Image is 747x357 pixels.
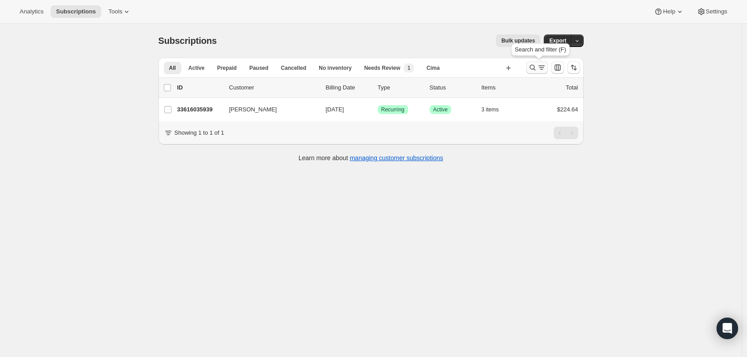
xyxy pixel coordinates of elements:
div: Items [482,83,526,92]
span: Analytics [20,8,43,15]
button: Export [544,34,572,47]
span: Settings [706,8,727,15]
p: 33616035939 [177,105,222,114]
div: Type [378,83,423,92]
p: Customer [229,83,319,92]
p: Learn more about [299,153,443,162]
div: IDCustomerBilling DateTypeStatusItemsTotal [177,83,578,92]
span: Needs Review [364,64,401,72]
button: Tools [103,5,137,18]
span: $224.64 [557,106,578,113]
p: Total [566,83,578,92]
span: Cancelled [281,64,307,72]
button: Settings [692,5,733,18]
span: Recurring [381,106,405,113]
button: Help [649,5,689,18]
button: Sort the results [568,61,580,74]
nav: Pagination [554,127,578,139]
span: [PERSON_NAME] [229,105,277,114]
button: Analytics [14,5,49,18]
span: Tools [108,8,122,15]
p: ID [177,83,222,92]
span: Subscriptions [56,8,96,15]
span: Bulk updates [501,37,535,44]
span: Active [188,64,205,72]
div: 33616035939[PERSON_NAME][DATE]SuccessRecurringSuccessActive3 items$224.64 [177,103,578,116]
button: Bulk updates [496,34,540,47]
span: [DATE] [326,106,344,113]
button: [PERSON_NAME] [224,102,313,117]
span: Subscriptions [158,36,217,46]
button: Create new view [501,62,516,74]
span: Export [549,37,566,44]
p: Billing Date [326,83,371,92]
button: Search and filter results [526,61,548,74]
span: Prepaid [217,64,237,72]
span: 3 items [482,106,499,113]
button: Customize table column order and visibility [551,61,564,74]
span: Active [433,106,448,113]
button: 3 items [482,103,509,116]
span: Paused [249,64,269,72]
span: All [169,64,176,72]
p: Showing 1 to 1 of 1 [175,128,224,137]
p: Status [430,83,474,92]
div: Open Intercom Messenger [717,318,738,339]
span: Cima [427,64,440,72]
button: Subscriptions [51,5,101,18]
span: No inventory [319,64,351,72]
a: managing customer subscriptions [350,154,443,161]
span: 1 [407,64,410,72]
span: Help [663,8,675,15]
